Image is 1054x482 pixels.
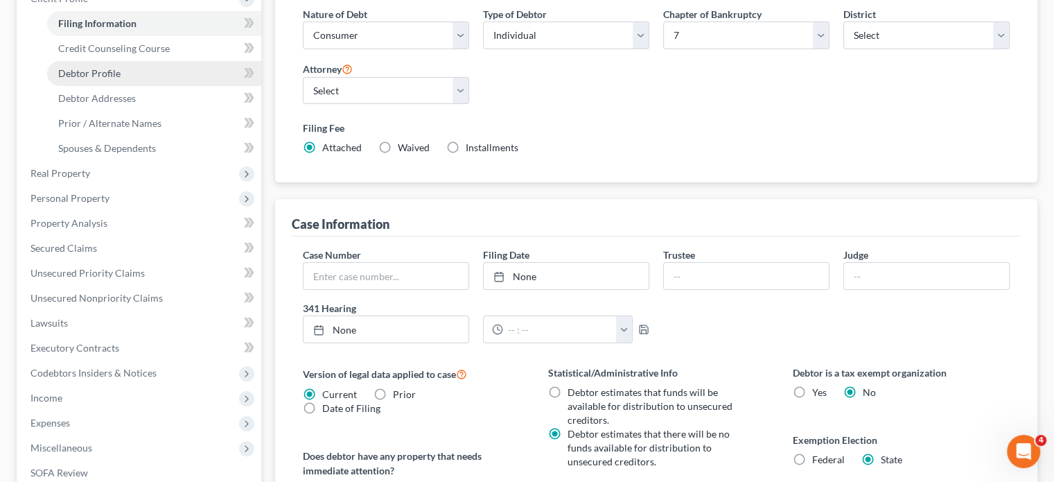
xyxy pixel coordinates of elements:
a: Open in help center [83,385,194,396]
span: Unsecured Priority Claims [30,267,145,279]
a: None [304,316,468,343]
span: disappointed reaction [85,340,121,368]
span: Debtor estimates that there will be no funds available for distribution to unsecured creditors. [568,428,730,467]
a: Prior / Alternate Names [47,111,261,136]
input: Enter case number... [304,263,468,289]
span: Installments [466,141,518,153]
span: Expenses [30,417,70,429]
span: 4 [1035,435,1046,446]
label: District [843,7,876,21]
span: Secured Claims [30,242,97,254]
span: Spouses & Dependents [58,142,156,154]
div: Close [243,6,268,31]
a: Unsecured Nonpriority Claims [19,286,261,311]
span: 😐 [128,340,148,368]
label: Exemption Election [793,433,1010,447]
span: Current [322,388,357,400]
span: Lawsuits [30,317,68,329]
span: Attached [322,141,362,153]
span: Filing Information [58,17,137,29]
span: Yes [812,386,827,398]
span: 😃 [164,340,184,368]
span: Debtor Profile [58,67,121,79]
a: Secured Claims [19,236,261,261]
label: 341 Hearing [296,301,656,316]
span: Real Property [30,167,90,179]
label: Chapter of Bankruptcy [663,7,762,21]
span: Prior [393,388,416,400]
a: None [484,263,649,289]
label: Statistical/Administrative Info [548,365,765,380]
input: -- [844,263,1009,289]
a: Unsecured Priority Claims [19,261,261,286]
span: Unsecured Nonpriority Claims [30,292,163,304]
a: Executory Contracts [19,336,261,361]
span: Prior / Alternate Names [58,117,161,129]
a: Lawsuits [19,311,261,336]
label: Attorney [303,60,353,77]
span: Debtor estimates that funds will be available for distribution to unsecured creditors. [568,386,732,426]
label: Debtor is a tax exempt organization [793,365,1010,380]
input: -- : -- [503,316,616,343]
span: State [881,454,902,465]
label: Filing Date [483,248,529,262]
a: Spouses & Dependents [47,136,261,161]
span: Miscellaneous [30,442,92,454]
a: Filing Information [47,11,261,36]
label: Type of Debtor [483,7,547,21]
span: Debtor Addresses [58,92,136,104]
span: Personal Property [30,192,109,204]
button: Expand window [217,6,243,32]
span: Codebtors Insiders & Notices [30,367,157,379]
span: 😞 [92,340,112,368]
div: Did this answer your question? [17,326,261,341]
span: Federal [812,454,845,465]
button: go back [9,6,35,32]
label: Does debtor have any property that needs immediate attention? [303,449,520,478]
label: Judge [843,248,868,262]
a: Debtor Profile [47,61,261,86]
span: Property Analysis [30,217,107,229]
span: Date of Filing [322,402,380,414]
div: Case Information [292,216,389,232]
label: Trustee [663,248,695,262]
span: Executory Contracts [30,342,119,354]
input: -- [664,263,829,289]
span: smiley reaction [157,340,193,368]
label: Version of legal data applied to case [303,365,520,382]
span: Waived [398,141,430,153]
span: SOFA Review [30,467,88,479]
span: No [863,386,876,398]
label: Nature of Debt [303,7,367,21]
label: Filing Fee [303,121,1010,135]
a: Credit Counseling Course [47,36,261,61]
span: Income [30,392,62,404]
label: Case Number [303,248,361,262]
a: Debtor Addresses [47,86,261,111]
span: neutral face reaction [121,340,157,368]
span: Credit Counseling Course [58,42,170,54]
iframe: Intercom live chat [1007,435,1040,468]
a: Property Analysis [19,211,261,236]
